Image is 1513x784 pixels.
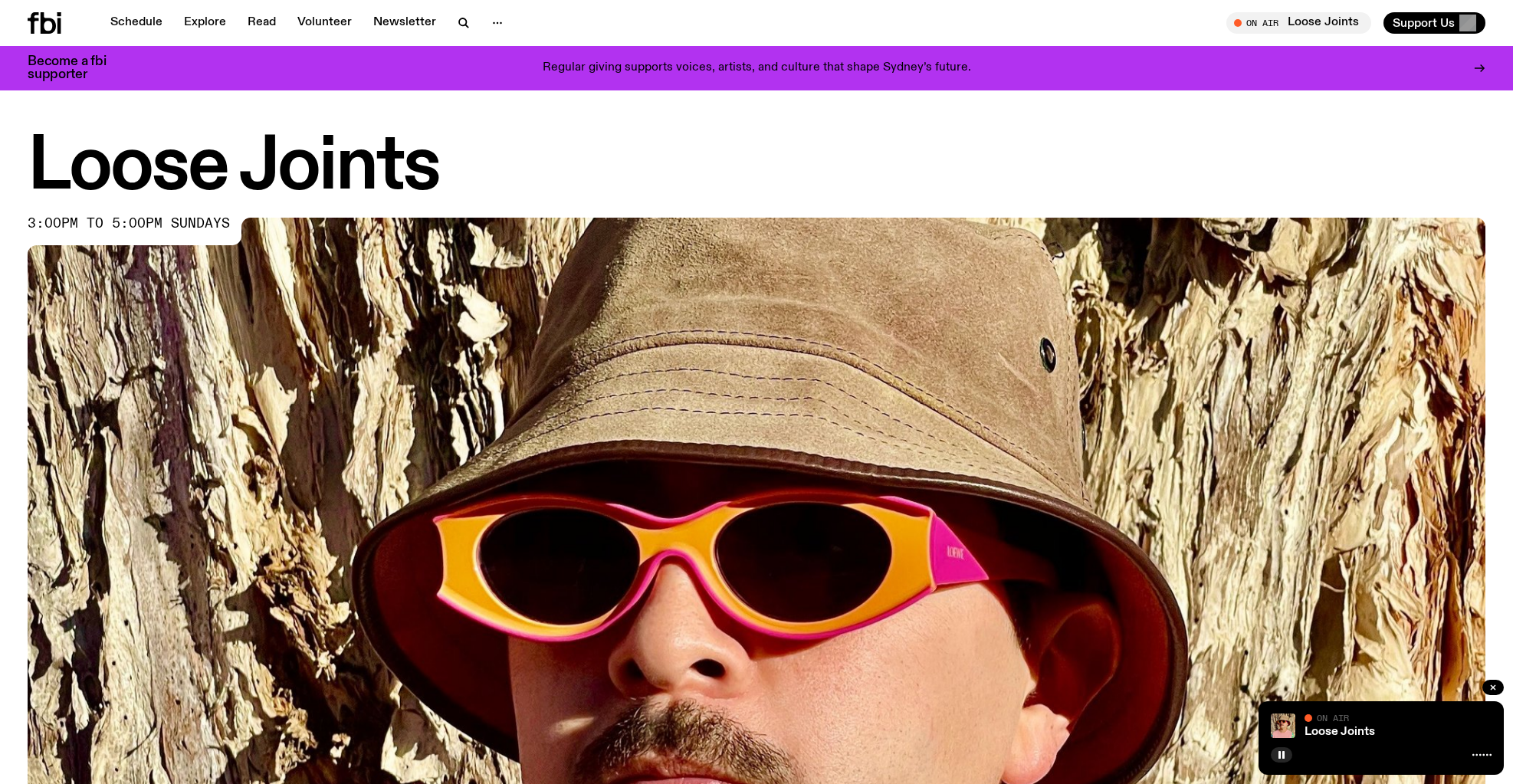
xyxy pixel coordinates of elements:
a: Read [238,12,285,34]
h1: Loose Joints [28,133,1485,202]
a: Volunteer [288,12,361,34]
span: Support Us [1393,16,1455,30]
p: Regular giving supports voices, artists, and culture that shape Sydney’s future. [543,61,971,75]
a: Loose Joints [1305,726,1375,738]
button: Support Us [1383,12,1485,34]
a: Schedule [101,12,172,34]
h3: Become a fbi supporter [28,55,126,81]
a: Explore [175,12,235,34]
span: On Air [1317,713,1349,723]
a: Newsletter [364,12,445,34]
span: 3:00pm to 5:00pm sundays [28,218,230,230]
img: Tyson stands in front of a paperbark tree wearing orange sunglasses, a suede bucket hat and a pin... [1271,713,1295,738]
button: On AirLoose Joints [1226,12,1371,34]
